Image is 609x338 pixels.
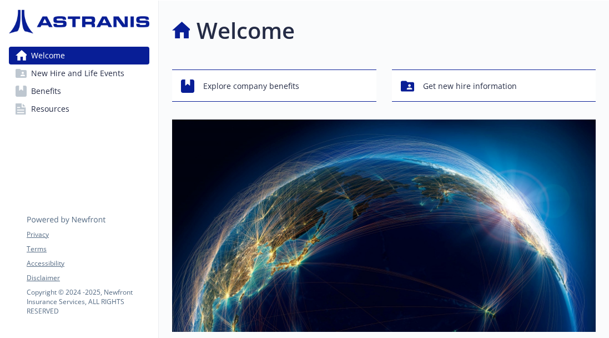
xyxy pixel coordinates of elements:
[27,273,149,283] a: Disclaimer
[27,244,149,254] a: Terms
[9,64,149,82] a: New Hire and Life Events
[172,120,596,332] img: overview page banner
[172,69,376,102] button: Explore company benefits
[27,259,149,269] a: Accessibility
[27,287,149,316] p: Copyright © 2024 - 2025 , Newfront Insurance Services, ALL RIGHTS RESERVED
[9,100,149,118] a: Resources
[423,76,517,97] span: Get new hire information
[27,230,149,240] a: Privacy
[31,47,65,64] span: Welcome
[31,100,69,118] span: Resources
[31,64,124,82] span: New Hire and Life Events
[9,82,149,100] a: Benefits
[392,69,596,102] button: Get new hire information
[203,76,299,97] span: Explore company benefits
[9,47,149,64] a: Welcome
[31,82,61,100] span: Benefits
[197,14,295,47] h1: Welcome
